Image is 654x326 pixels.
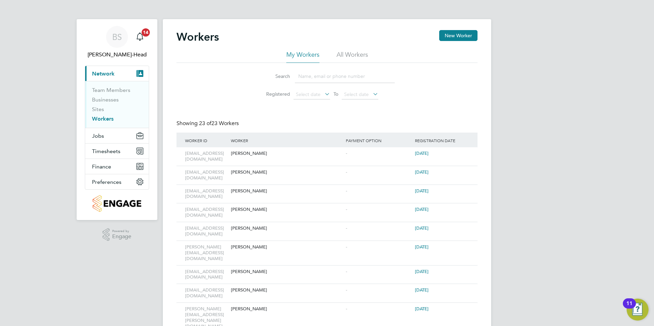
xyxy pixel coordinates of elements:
span: Select date [344,91,369,97]
span: [DATE] [415,244,429,250]
div: [EMAIL_ADDRESS][DOMAIN_NAME] [183,266,229,284]
span: Preferences [92,179,121,185]
div: Registration Date [413,133,471,148]
a: [PERSON_NAME][EMAIL_ADDRESS][DOMAIN_NAME][PERSON_NAME]-[DATE] [183,241,471,246]
li: All Workers [337,51,368,63]
div: [PERSON_NAME] [229,266,344,278]
div: [PERSON_NAME][EMAIL_ADDRESS][DOMAIN_NAME] [183,241,229,265]
div: - [344,185,413,198]
div: [EMAIL_ADDRESS][DOMAIN_NAME] [183,166,229,185]
span: Network [92,70,115,77]
div: Payment Option [344,133,413,148]
button: Jobs [85,128,149,143]
button: New Worker [439,30,478,41]
div: - [344,241,413,254]
div: - [344,147,413,160]
h2: Workers [176,30,219,44]
div: [EMAIL_ADDRESS][DOMAIN_NAME] [183,284,229,302]
span: Finance [92,163,111,170]
div: [PERSON_NAME] [229,284,344,297]
span: Powered by [112,228,131,234]
a: [EMAIL_ADDRESS][DOMAIN_NAME][PERSON_NAME]-[DATE] [183,203,471,209]
div: - [344,284,413,297]
span: 14 [142,28,150,37]
span: Jobs [92,133,104,139]
div: - [344,166,413,179]
a: BS[PERSON_NAME]-Head [85,26,149,59]
label: Registered [259,91,290,97]
a: [EMAIL_ADDRESS][DOMAIN_NAME][PERSON_NAME]-[DATE] [183,166,471,172]
div: Network [85,81,149,128]
input: Name, email or phone number [295,70,395,83]
nav: Main navigation [77,19,157,220]
span: [DATE] [415,306,429,312]
div: [EMAIL_ADDRESS][DOMAIN_NAME] [183,222,229,241]
div: [EMAIL_ADDRESS][DOMAIN_NAME] [183,185,229,203]
a: Team Members [92,87,130,93]
button: Network [85,66,149,81]
div: - [344,266,413,278]
a: Businesses [92,96,119,103]
div: [EMAIL_ADDRESS][DOMAIN_NAME] [183,147,229,166]
div: - [344,222,413,235]
a: Workers [92,116,114,122]
span: [DATE] [415,269,429,274]
button: Preferences [85,174,149,189]
a: [EMAIL_ADDRESS][DOMAIN_NAME][PERSON_NAME]-[DATE] [183,265,471,271]
span: Engage [112,234,131,240]
span: Select date [296,91,321,97]
div: [PERSON_NAME] [229,241,344,254]
span: Timesheets [92,148,120,154]
a: [EMAIL_ADDRESS][DOMAIN_NAME][PERSON_NAME]-[DATE] [183,185,471,190]
span: 23 of [199,120,211,127]
label: Search [259,73,290,79]
span: [DATE] [415,169,429,175]
a: [EMAIL_ADDRESS][DOMAIN_NAME][PERSON_NAME]-[DATE] [183,284,471,289]
div: [EMAIL_ADDRESS][DOMAIN_NAME] [183,203,229,222]
span: [DATE] [415,206,429,212]
span: [DATE] [415,287,429,293]
button: Open Resource Center, 11 new notifications [627,299,649,321]
div: Showing [176,120,240,127]
span: [DATE] [415,188,429,194]
button: Finance [85,159,149,174]
div: - [344,303,413,315]
div: [PERSON_NAME] [229,147,344,160]
span: [DATE] [415,225,429,231]
a: [EMAIL_ADDRESS][DOMAIN_NAME][PERSON_NAME]-[DATE] [183,147,471,153]
div: [PERSON_NAME] [229,166,344,179]
a: [EMAIL_ADDRESS][DOMAIN_NAME][PERSON_NAME]-[DATE] [183,222,471,228]
a: Sites [92,106,104,112]
div: [PERSON_NAME] [229,203,344,216]
span: BS [112,32,122,41]
div: [PERSON_NAME] [229,185,344,198]
a: 14 [133,26,147,48]
a: Powered byEngage [103,228,132,241]
a: [PERSON_NAME][EMAIL_ADDRESS][PERSON_NAME][DOMAIN_NAME][PERSON_NAME]-[DATE] [183,302,471,308]
span: To [331,90,340,98]
div: [PERSON_NAME] [229,303,344,315]
div: 11 [626,303,632,312]
div: - [344,203,413,216]
div: [PERSON_NAME] [229,222,344,235]
span: 23 Workers [199,120,239,127]
span: Bryony Sarwar-Head [85,51,149,59]
a: Go to home page [85,195,149,212]
img: smartmanagedsolutions-logo-retina.png [93,195,141,212]
div: Worker [229,133,344,148]
li: My Workers [286,51,319,63]
div: Worker ID [183,133,229,148]
span: [DATE] [415,150,429,156]
button: Timesheets [85,144,149,159]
